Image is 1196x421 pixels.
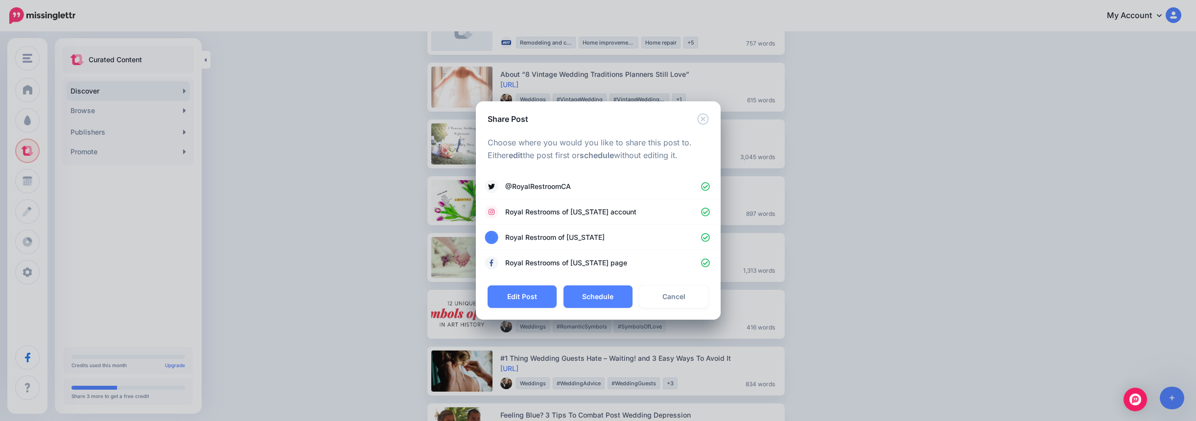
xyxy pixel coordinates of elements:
h5: Share Post [488,113,528,125]
span: Royal Restrooms of [US_STATE] account [505,206,701,218]
button: Edit Post [488,285,557,308]
span: Royal Restrooms of [US_STATE] page [505,257,701,269]
span: Royal Restroom of [US_STATE] [505,232,701,243]
b: edit [509,150,523,160]
a: Royal Restrooms of [US_STATE] account [486,205,711,219]
a: @RoyalRestroomCA [486,180,711,193]
a: Cancel [639,285,708,308]
a: Royal Restrooms of [US_STATE] page [486,256,711,270]
b: schedule [580,150,614,160]
div: Open Intercom Messenger [1124,388,1147,411]
span: @RoyalRestroomCA [505,181,701,192]
a: Royal Restroom of [US_STATE] [486,231,711,244]
button: Schedule [563,285,633,308]
p: Choose where you would you like to share this post to. Either the post first or without editing it. [488,137,709,162]
button: Close [697,113,709,125]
